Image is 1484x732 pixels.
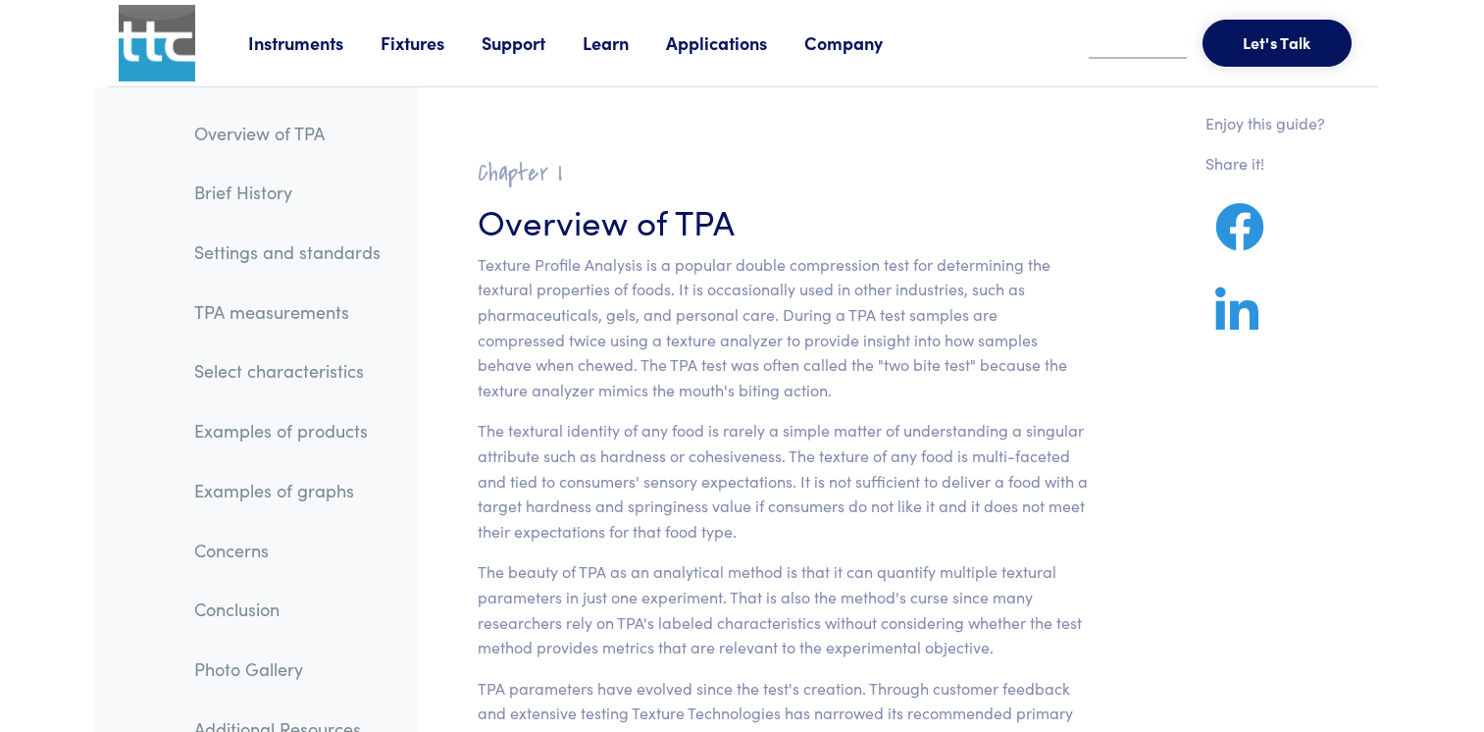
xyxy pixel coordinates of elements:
a: Examples of products [179,408,396,453]
a: Learn [583,30,666,55]
a: Instruments [248,30,381,55]
p: Share it! [1205,151,1325,177]
a: Overview of TPA [179,111,396,156]
a: Examples of graphs [179,468,396,513]
img: ttc_logo_1x1_v1.0.png [119,5,195,81]
p: The textural identity of any food is rarely a simple matter of understanding a singular attribute... [478,418,1089,544]
a: Conclusion [179,587,396,632]
h2: Chapter I [478,158,1089,188]
a: Fixtures [381,30,482,55]
a: Photo Gallery [179,647,396,692]
p: Texture Profile Analysis is a popular double compression test for determining the textural proper... [478,252,1089,403]
a: Applications [666,30,804,55]
a: Brief History [179,170,396,215]
a: Share on LinkedIn [1205,310,1268,335]
h3: Overview of TPA [478,196,1089,244]
a: Settings and standards [179,230,396,275]
a: TPA measurements [179,289,396,335]
p: Enjoy this guide? [1205,111,1325,136]
a: Support [482,30,583,55]
a: Company [804,30,920,55]
p: The beauty of TPA as an analytical method is that it can quantify multiple textural parameters in... [478,559,1089,659]
button: Let's Talk [1203,20,1352,67]
a: Concerns [179,528,396,573]
a: Select characteristics [179,348,396,393]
